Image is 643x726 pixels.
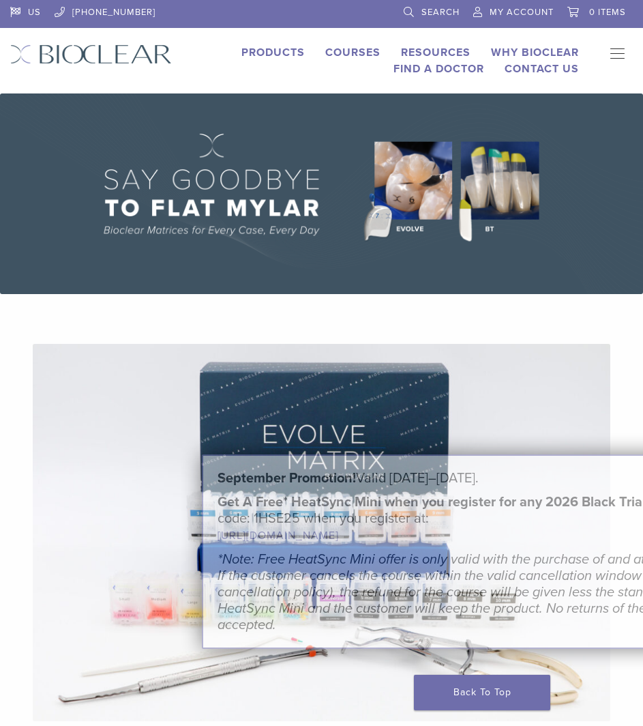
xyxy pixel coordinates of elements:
a: Back To Top [414,675,550,710]
a: Contact Us [505,62,579,76]
span: My Account [490,7,554,18]
a: [URL][DOMAIN_NAME] [218,529,339,542]
span: Search [421,7,460,18]
a: Products [241,46,305,59]
span: 0 items [589,7,626,18]
strong: September Promotion! [218,470,356,487]
a: Find A Doctor [393,62,484,76]
a: Why Bioclear [491,46,579,59]
img: Bioclear [10,44,172,64]
nav: Primary Navigation [599,44,633,65]
img: Evolve Matrix [33,344,610,721]
a: Courses [325,46,380,59]
a: Resources [401,46,470,59]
